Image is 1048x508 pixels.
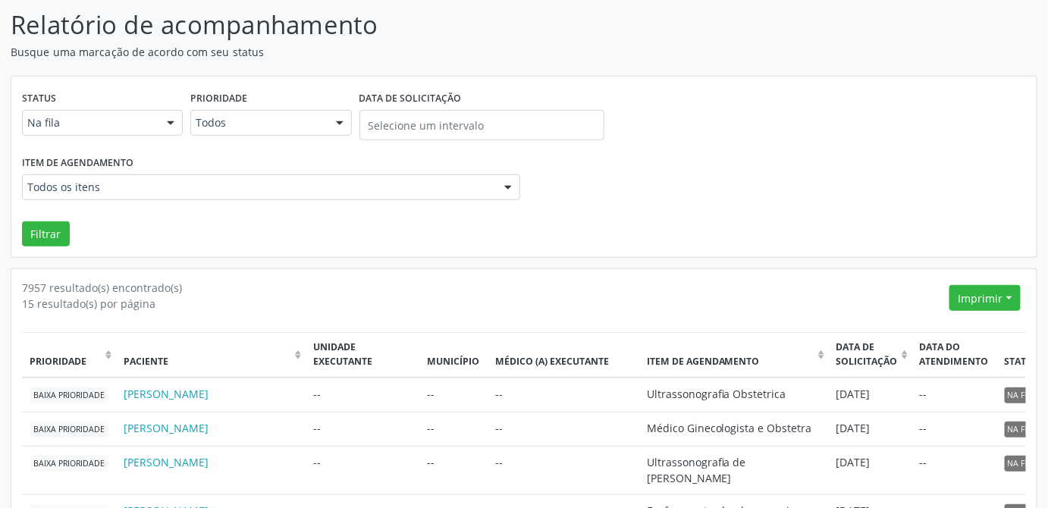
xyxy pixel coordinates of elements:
[1005,387,1040,403] span: Na fila
[920,340,989,368] div: Data do atendimento
[30,422,108,437] span: Baixa Prioridade
[27,180,489,195] span: Todos os itens
[487,446,639,494] td: --
[22,151,133,174] label: Item de agendamento
[487,378,639,412] td: --
[836,340,898,368] div: Data de solicitação
[828,378,912,412] td: [DATE]
[11,6,730,44] p: Relatório de acompanhamento
[313,340,411,368] div: Unidade executante
[1005,456,1040,472] span: Na fila
[419,412,487,446] td: --
[305,412,419,446] td: --
[30,456,108,472] span: Baixa Prioridade
[30,355,102,368] div: Prioridade
[22,87,56,111] label: Status
[427,355,479,368] div: Município
[359,110,605,140] input: Selecione um intervalo
[487,412,639,446] td: --
[828,412,912,446] td: [DATE]
[22,280,944,296] div: 7957 resultado(s) encontrado(s)
[639,412,828,446] td: Médico Ginecologista e Obstetra
[639,378,828,412] td: Ultrassonografia Obstetrica
[639,446,828,494] td: Ultrassonografia de [PERSON_NAME]
[1005,422,1040,437] span: Na fila
[419,378,487,412] td: --
[22,221,70,247] button: Filtrar
[359,87,462,111] label: Data de Solicitação
[647,355,814,368] div: Item de agendamento
[305,446,419,494] td: --
[11,44,730,60] p: Busque uma marcação de acordo com seu status
[912,412,996,446] td: --
[124,387,209,401] a: [PERSON_NAME]
[912,378,996,412] td: --
[27,115,152,130] span: Na fila
[1005,355,1039,368] div: Status
[495,355,631,368] div: Médico (a) executante
[196,115,320,130] span: Todos
[419,446,487,494] td: --
[828,446,912,494] td: [DATE]
[949,285,1021,311] button: Imprimir
[124,421,209,435] a: [PERSON_NAME]
[30,387,108,403] span: Baixa Prioridade
[912,446,996,494] td: --
[124,455,209,469] a: [PERSON_NAME]
[305,378,419,412] td: --
[190,87,247,111] label: Prioridade
[124,355,291,368] div: Paciente
[22,296,944,312] div: 15 resultado(s) por página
